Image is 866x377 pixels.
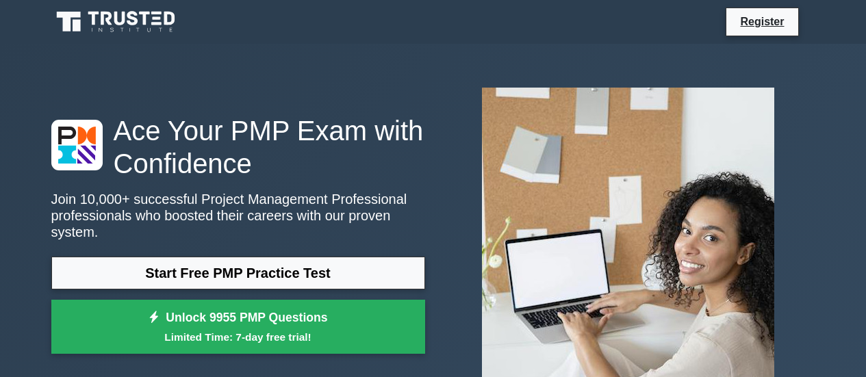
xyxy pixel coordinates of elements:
h1: Ace Your PMP Exam with Confidence [51,114,425,180]
a: Start Free PMP Practice Test [51,257,425,289]
small: Limited Time: 7-day free trial! [68,329,408,345]
a: Register [732,13,792,30]
a: Unlock 9955 PMP QuestionsLimited Time: 7-day free trial! [51,300,425,354]
p: Join 10,000+ successful Project Management Professional professionals who boosted their careers w... [51,191,425,240]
